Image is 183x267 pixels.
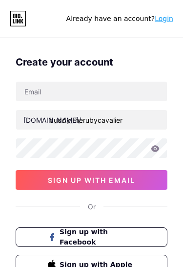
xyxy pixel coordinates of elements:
[16,82,167,101] input: Email
[88,201,96,212] div: Or
[60,227,135,247] span: Sign up with Facebook
[66,14,173,24] div: Already have an account?
[16,110,167,130] input: username
[23,115,81,125] div: [DOMAIN_NAME]/
[16,170,167,190] button: sign up with email
[48,176,135,184] span: sign up with email
[16,55,167,69] div: Create your account
[16,227,167,247] button: Sign up with Facebook
[155,15,173,22] a: Login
